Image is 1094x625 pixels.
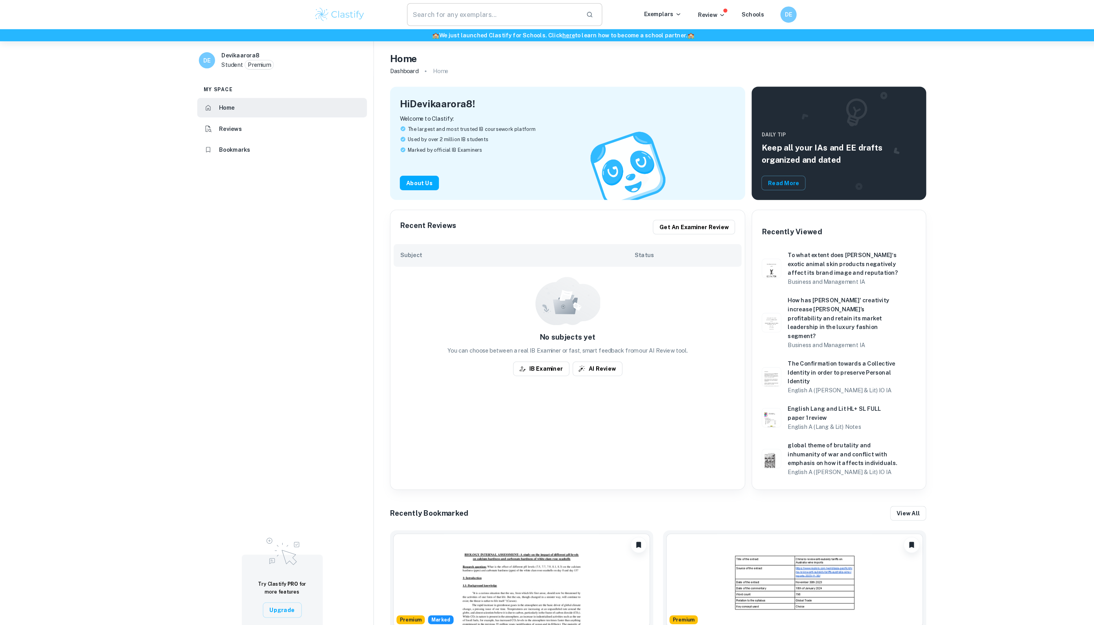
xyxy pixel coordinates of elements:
img: Upgrade to Pro [254,517,294,551]
p: Review [678,10,704,19]
button: View all [864,491,899,506]
h6: global theme of brutality and inhumanity of war and conflict with emphasis on how it affects indi... [765,428,872,454]
img: Business and Management IA example thumbnail: To what extent does Louis Vuitton‘s exot [740,251,759,270]
h6: Home [213,100,228,109]
a: Schools [720,11,742,17]
p: Exemplars [625,9,662,18]
button: Upgrade [255,585,293,600]
h6: DE [197,54,206,63]
a: English A (Lang & Lit) IO IA example thumbnail: The Confirmation towards a Collective IdThe Confi... [737,346,893,386]
h6: English Lang and Lit HL+ SL FULL paper 1 review [765,393,872,410]
span: PRO [279,564,289,570]
h6: Subject [389,243,616,252]
h6: Bookmarks [213,141,243,150]
h6: DE [761,10,770,18]
span: The largest and most trusted IB coursework platform [396,122,520,129]
h6: Recently Viewed [740,220,798,231]
p: Premium [241,59,263,67]
p: Home [420,65,435,74]
button: Unbookmark [877,521,893,537]
button: Help and Feedback [1070,597,1086,613]
button: IB Examiner [498,351,553,365]
h6: Reviews [213,121,235,129]
input: Search for any exemplars... [395,3,563,25]
h6: Business and Management IA [765,331,872,339]
a: here [546,31,558,37]
h6: English A ([PERSON_NAME] & Lit) IO IA [765,375,872,383]
img: English A (Lang & Lit) Notes example thumbnail: English Lang and Lit HL+ SL FULL paper 1 [740,396,759,415]
button: Read More [739,171,782,185]
h6: Recently Bookmarked [379,493,455,504]
span: Premium [385,598,413,605]
a: Home [192,95,356,114]
a: English A (Lang & Lit) IO IA example thumbnail: global theme of brutality and inhumanityglobal th... [737,425,893,466]
button: About Us [388,171,426,185]
span: 🏫 [420,31,427,37]
h6: Status [616,243,714,252]
h5: Keep all your IAs and EE drafts organized and dated [739,138,890,161]
button: DE [758,6,774,22]
button: Unbookmark [612,521,628,537]
span: Daily Tip [739,127,890,134]
h4: Hi Devikaarora8 ! [388,94,461,108]
h6: How has [PERSON_NAME]' creativity increase [PERSON_NAME]’s profitability and retain its market le... [765,287,872,331]
img: Biology IA example thumbnail: What is the effect of different pH level [382,518,631,609]
button: AI Review [556,351,604,365]
h6: Devikaarora8 [215,50,252,58]
span: Marked by official IB Examiners [396,142,468,149]
p: You can choose between a real IB Examiner or fast, smart feedback from our AI Review tool. [382,336,720,345]
h6: Recent Reviews [389,213,443,228]
span: Marked [416,598,440,605]
h6: English A (Lang & Lit) Notes [765,410,872,419]
img: Economics IA example thumbnail: China to review anti-subsidy tariffs on [647,518,896,609]
h6: We just launched Clastify for Schools. Click to learn how to become a school partner. [2,30,1092,39]
img: English A (Lang & Lit) IO IA example thumbnail: The Confirmation towards a Collective Id [740,357,759,375]
h6: Business and Management IA [765,269,872,278]
img: Business and Management IA example thumbnail: How has Pharrell Williams' creativity in [740,304,759,323]
span: My space [198,83,226,90]
p: Welcome to Clastify: [388,111,714,119]
p: Student [215,59,236,67]
h6: The Confirmation towards a Collective Identity in order to preserve Personal Identity [765,349,872,375]
a: Dashboard [379,64,406,75]
h6: English A ([PERSON_NAME] & Lit) IO IA [765,454,872,463]
a: Bookmarks [192,136,356,155]
span: 🏫 [668,31,674,37]
span: Premium [650,598,678,605]
img: English A (Lang & Lit) IO IA example thumbnail: global theme of brutality and inhumanity [740,436,759,455]
a: Business and Management IA example thumbnail: To what extent does Louis Vuitton‘s exotTo what ext... [737,240,893,281]
a: Business and Management IA example thumbnail: How has Pharrell Williams' creativity inHow has [PE... [737,284,893,342]
h6: To what extent does [PERSON_NAME]‘s exotic animal skin products negatively affect its brand image... [765,243,872,269]
h6: Try Clastify for more features [244,564,304,579]
h4: Home [379,50,405,64]
a: Reviews [192,116,356,134]
h6: No subjects yet [382,322,720,333]
button: Get an examiner review [634,213,714,228]
span: Used by over 2 million IB students [396,132,474,139]
a: English A (Lang & Lit) Notes example thumbnail: English Lang and Lit HL+ SL FULL paper 1English L... [737,390,893,422]
img: Clastify logo [305,6,355,22]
